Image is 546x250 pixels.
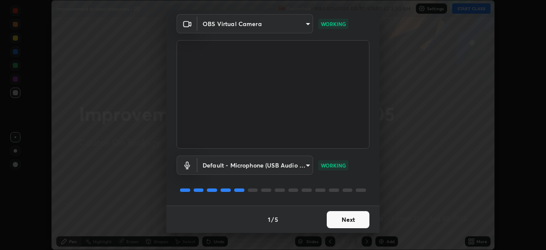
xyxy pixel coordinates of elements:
[197,156,313,175] div: OBS Virtual Camera
[321,20,346,28] p: WORKING
[271,215,274,224] h4: /
[275,215,278,224] h4: 5
[197,14,313,33] div: OBS Virtual Camera
[321,162,346,169] p: WORKING
[268,215,270,224] h4: 1
[327,211,369,228] button: Next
